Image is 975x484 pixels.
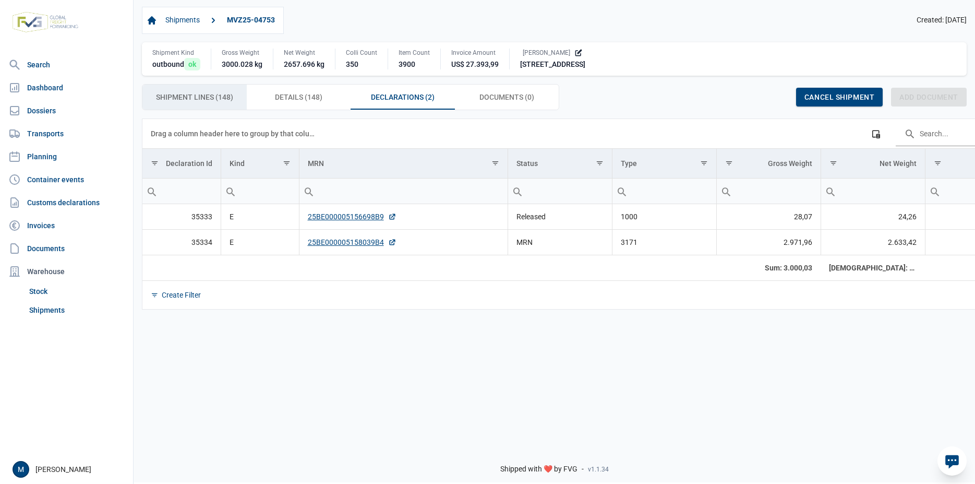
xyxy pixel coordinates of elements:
[716,178,821,204] td: Filter cell
[221,149,299,179] td: Column Kind
[612,204,716,230] td: 1000
[152,49,200,57] div: Shipment Kind
[25,282,129,301] a: Stock
[346,59,377,69] div: 350
[4,100,129,121] a: Dossiers
[717,179,736,204] div: Search box
[508,179,612,204] input: Filter cell
[612,179,716,204] input: Filter cell
[142,179,221,204] input: Filter cell
[299,179,318,204] div: Search box
[222,59,262,69] div: 3000.028 kg
[308,237,396,247] a: 25BE000005158039B4
[284,59,324,69] div: 2657.696 kg
[508,149,612,179] td: Column Status
[275,91,322,103] span: Details (148)
[371,91,435,103] span: Declarations (2)
[221,179,240,204] div: Search box
[299,149,508,179] td: Column MRN
[866,124,885,143] div: Column Chooser
[520,59,585,69] div: [STREET_ADDRESS]
[299,179,508,204] input: Filter cell
[399,59,430,69] div: 3900
[796,88,883,107] div: Cancel shipment
[4,261,129,282] div: Warehouse
[725,263,812,273] div: Gross Weight Sum: 3.000,03
[142,229,221,255] td: 35334
[588,465,609,474] span: v1.1.34
[716,229,821,255] td: 2.971,96
[821,204,925,230] td: 24,26
[142,179,161,204] div: Search box
[4,123,129,144] a: Transports
[283,159,291,167] span: Show filter options for column 'Kind'
[523,49,570,57] span: [PERSON_NAME]
[451,49,499,57] div: Invoice Amount
[917,16,967,25] span: Created: [DATE]
[4,215,129,236] a: Invoices
[612,149,716,179] td: Column Type
[4,169,129,190] a: Container events
[508,229,612,255] td: MRN
[479,91,534,103] span: Documents (0)
[308,159,324,168] div: MRN
[152,59,200,69] div: outbound
[162,290,201,300] div: Create Filter
[142,149,221,179] td: Column Declaration Id
[934,159,942,167] span: Show filter options for column 'Colli Count'
[4,192,129,213] a: Customs declarations
[582,465,584,474] span: -
[166,159,212,168] div: Declaration Id
[491,159,499,167] span: Show filter options for column 'MRN'
[451,59,499,69] div: US$ 27.393,99
[4,238,129,259] a: Documents
[821,179,925,204] input: Filter cell
[700,159,708,167] span: Show filter options for column 'Type'
[821,149,925,179] td: Column Net Weight
[308,211,396,222] a: 25BE000005156698B9
[223,11,279,29] a: MVZ25-04753
[13,461,29,478] button: M
[804,93,874,101] span: Cancel shipment
[612,229,716,255] td: 3171
[221,229,299,255] td: E
[716,149,821,179] td: Column Gross Weight
[151,159,159,167] span: Show filter options for column 'Declaration Id'
[4,77,129,98] a: Dashboard
[925,179,944,204] div: Search box
[184,58,200,70] span: ok
[516,159,538,168] div: Status
[399,49,430,57] div: Item Count
[8,8,82,37] img: FVG - Global freight forwarding
[161,11,204,29] a: Shipments
[4,146,129,167] a: Planning
[717,179,821,204] input: Filter cell
[725,159,733,167] span: Show filter options for column 'Gross Weight'
[880,159,917,168] div: Net Weight
[284,49,324,57] div: Net Weight
[508,179,527,204] div: Search box
[230,159,245,168] div: Kind
[821,179,840,204] div: Search box
[821,229,925,255] td: 2.633,42
[612,178,716,204] td: Filter cell
[621,159,637,168] div: Type
[829,159,837,167] span: Show filter options for column 'Net Weight'
[25,301,129,320] a: Shipments
[508,204,612,230] td: Released
[346,49,377,57] div: Colli Count
[4,54,129,75] a: Search
[151,125,318,142] div: Drag a column header here to group by that column
[612,179,631,204] div: Search box
[13,461,127,478] div: [PERSON_NAME]
[500,465,577,474] span: Shipped with ❤️ by FVG
[829,263,917,273] div: Net Weight Sum: 2.657,68
[221,179,299,204] input: Filter cell
[596,159,604,167] span: Show filter options for column 'Status'
[142,204,221,230] td: 35333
